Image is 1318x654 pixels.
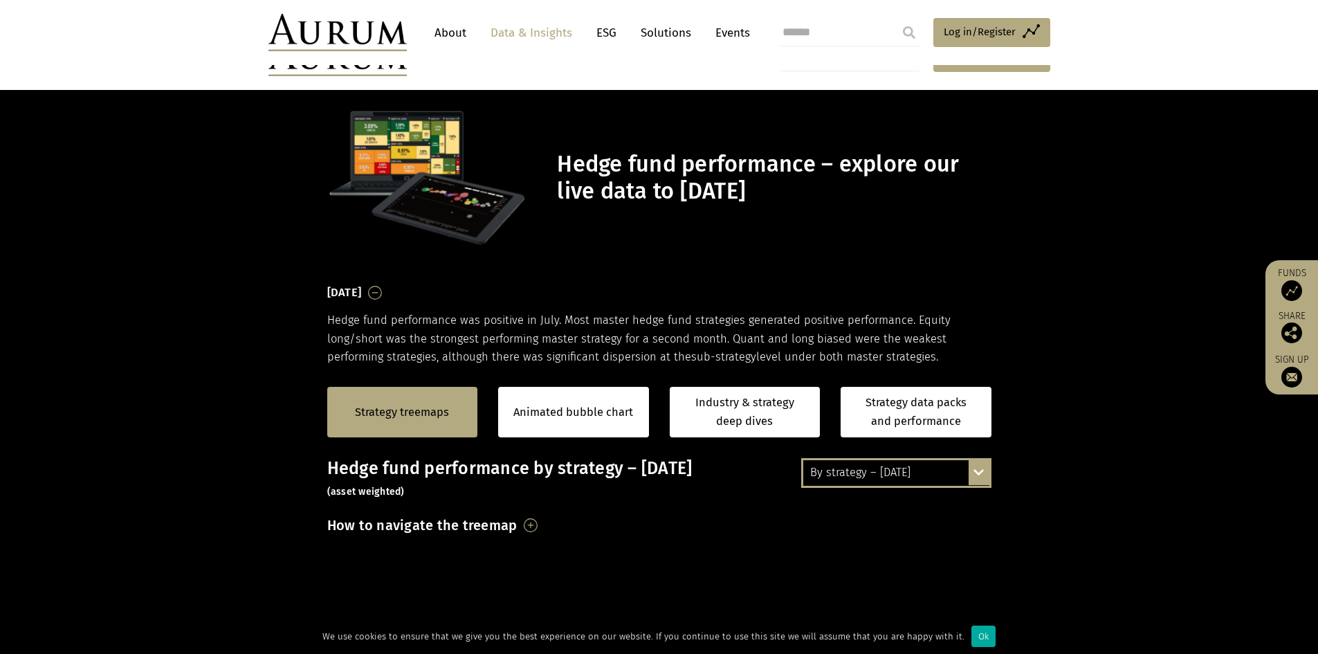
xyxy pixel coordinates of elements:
[971,626,996,647] div: Ok
[355,403,449,421] a: Strategy treemaps
[708,20,750,46] a: Events
[268,14,407,51] img: Aurum
[327,311,991,366] p: Hedge fund performance was positive in July. Most master hedge fund strategies generated positive...
[944,24,1016,40] span: Log in/Register
[327,458,991,500] h3: Hedge fund performance by strategy – [DATE]
[1281,280,1302,301] img: Access Funds
[557,151,987,205] h1: Hedge fund performance – explore our live data to [DATE]
[1272,311,1311,343] div: Share
[933,18,1050,47] a: Log in/Register
[691,350,756,363] span: sub-strategy
[895,19,923,46] input: Submit
[589,20,623,46] a: ESG
[841,387,991,437] a: Strategy data packs and performance
[1281,323,1302,343] img: Share this post
[1281,367,1302,388] img: Sign up to our newsletter
[1272,267,1311,301] a: Funds
[484,20,579,46] a: Data & Insights
[803,460,989,485] div: By strategy – [DATE]
[1272,354,1311,388] a: Sign up
[428,20,473,46] a: About
[634,20,698,46] a: Solutions
[327,514,518,537] h3: How to navigate the treemap
[513,403,633,421] a: Animated bubble chart
[327,282,362,303] h3: [DATE]
[327,486,405,498] small: (asset weighted)
[670,387,821,437] a: Industry & strategy deep dives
